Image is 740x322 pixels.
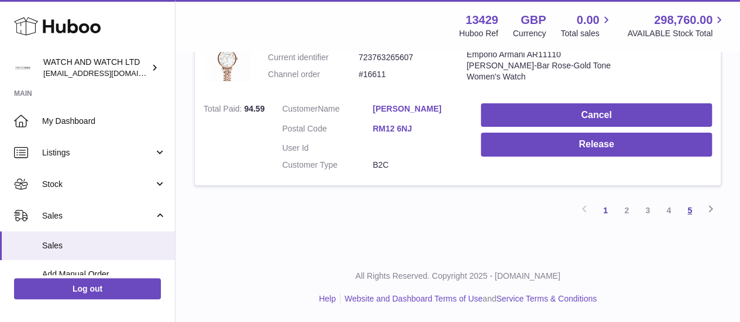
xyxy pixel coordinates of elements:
a: 1 [595,200,616,221]
div: WATCH AND WATCH LTD [43,57,149,79]
span: AVAILABLE Stock Total [627,28,726,39]
dt: User Id [282,143,373,154]
span: 94.59 [244,104,264,113]
p: All Rights Reserved. Copyright 2025 - [DOMAIN_NAME] [185,271,731,282]
li: and [340,293,597,304]
div: Currency [513,28,546,39]
div: Huboo Ref [459,28,498,39]
dt: Customer Type [282,160,373,171]
a: Website and Dashboard Terms of Use [345,294,483,303]
span: Customer [282,104,318,113]
span: Stock [42,179,154,190]
dt: Name [282,103,373,117]
a: Service Terms & Conditions [496,294,597,303]
dd: 723763265607 [359,52,449,63]
span: Listings [42,147,154,158]
span: My Dashboard [42,116,166,127]
a: 4 [658,200,679,221]
td: 1 [626,26,721,95]
a: 5 [679,200,700,221]
span: Sales [42,240,166,251]
dd: B2C [373,160,463,171]
img: 1717278035.jpg [204,35,250,82]
a: 3 [637,200,658,221]
span: 0.00 [577,12,600,28]
strong: Total Paid [204,104,244,116]
dd: #16611 [359,69,449,80]
dt: Postal Code [282,123,373,137]
a: 0.00 Total sales [560,12,612,39]
a: RM12 6NJ [373,123,463,134]
div: Emporio Armani AR11110 [PERSON_NAME]-Bar Rose-Gold Tone Women's Watch [467,49,618,82]
span: Total sales [560,28,612,39]
a: 298,760.00 AVAILABLE Stock Total [627,12,726,39]
button: Release [481,133,712,157]
a: [PERSON_NAME] [373,103,463,115]
span: 298,760.00 [654,12,713,28]
img: internalAdmin-13429@internal.huboo.com [14,59,32,77]
a: Help [319,294,336,303]
dt: Channel order [268,69,359,80]
strong: 13429 [466,12,498,28]
span: Sales [42,210,154,221]
dt: Current identifier [268,52,359,63]
span: [EMAIL_ADDRESS][DOMAIN_NAME] [43,68,172,78]
span: Add Manual Order [42,269,166,280]
a: 2 [616,200,637,221]
a: Log out [14,278,161,299]
strong: GBP [521,12,546,28]
button: Cancel [481,103,712,127]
